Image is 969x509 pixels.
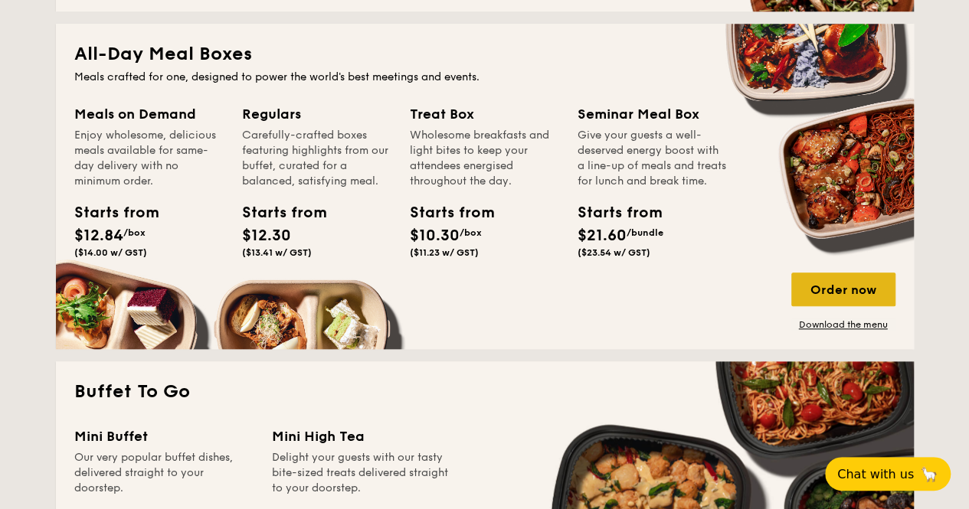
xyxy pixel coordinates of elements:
div: Mini Buffet [74,426,254,447]
span: ($11.23 w/ GST) [410,247,479,258]
div: Meals on Demand [74,103,224,125]
span: Chat with us [837,467,914,481]
div: Starts from [578,201,647,224]
div: Starts from [242,201,311,224]
div: Starts from [74,201,143,224]
div: Starts from [410,201,479,224]
span: /box [460,227,482,238]
span: ($13.41 w/ GST) [242,247,312,258]
span: ($14.00 w/ GST) [74,247,147,258]
div: Wholesome breakfasts and light bites to keep your attendees energised throughout the day. [410,128,559,189]
h2: All-Day Meal Boxes [74,42,895,67]
span: /box [123,227,146,238]
span: ($23.54 w/ GST) [578,247,650,258]
h2: Buffet To Go [74,380,895,404]
div: Our very popular buffet dishes, delivered straight to your doorstep. [74,450,254,496]
div: Order now [791,272,895,306]
span: /bundle [627,227,663,238]
div: Treat Box [410,103,559,125]
span: $21.60 [578,227,627,245]
span: $10.30 [410,227,460,245]
div: Enjoy wholesome, delicious meals available for same-day delivery with no minimum order. [74,128,224,189]
div: Seminar Meal Box [578,103,727,125]
div: Carefully-crafted boxes featuring highlights from our buffet, curated for a balanced, satisfying ... [242,128,391,189]
span: $12.30 [242,227,291,245]
div: Give your guests a well-deserved energy boost with a line-up of meals and treats for lunch and br... [578,128,727,189]
a: Download the menu [791,318,895,331]
div: Regulars [242,103,391,125]
div: Mini High Tea [272,426,451,447]
button: Chat with us🦙 [825,457,951,491]
span: $12.84 [74,227,123,245]
div: Meals crafted for one, designed to power the world's best meetings and events. [74,70,895,85]
div: Delight your guests with our tasty bite-sized treats delivered straight to your doorstep. [272,450,451,496]
span: 🦙 [920,465,938,483]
